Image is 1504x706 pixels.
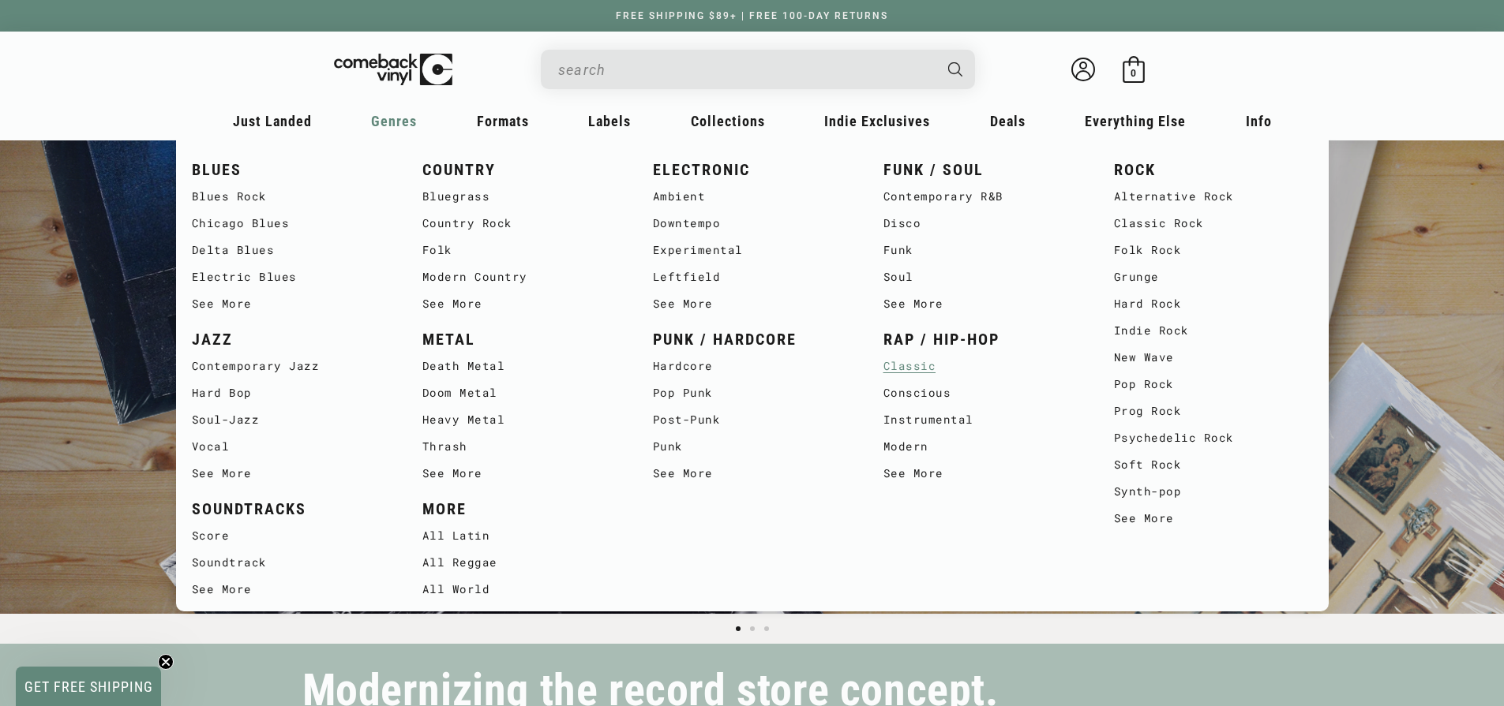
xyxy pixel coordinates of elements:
div: GET FREE SHIPPINGClose teaser [16,667,161,706]
a: Thrash [422,433,621,460]
a: Soundtrack [192,549,391,576]
span: Info [1246,113,1272,129]
a: See More [883,290,1082,317]
a: Punk [653,433,852,460]
button: Close teaser [158,654,174,670]
a: Folk Rock [1114,237,1313,263]
a: Contemporary R&B [883,183,1082,210]
a: Hard Bop [192,379,391,406]
a: See More [192,290,391,317]
span: Deals [990,113,1026,129]
span: Just Landed [233,113,312,129]
span: Indie Exclusives [824,113,930,129]
a: See More [653,290,852,317]
a: SOUNDTRACKS [192,496,391,522]
a: Country Rock [422,210,621,237]
a: Soft Rock [1114,451,1313,478]
a: Bluegrass [422,183,621,210]
a: Synth-pop [1114,478,1313,505]
a: All Latin [422,522,621,549]
a: Disco [883,210,1082,237]
a: Funk [883,237,1082,263]
span: Formats [477,113,529,129]
a: FUNK / SOUL [883,157,1082,183]
a: Contemporary Jazz [192,353,391,379]
a: Instrumental [883,406,1082,433]
button: Load slide 1 of 3 [731,622,745,636]
a: Hardcore [653,353,852,379]
a: See More [653,460,852,487]
a: All Reggae [422,549,621,576]
span: Everything Else [1085,113,1186,129]
span: Genres [371,113,417,129]
div: Search [541,50,975,89]
a: Blues Rock [192,183,391,210]
button: Load slide 2 of 3 [745,622,760,636]
a: Alternative Rock [1114,183,1313,210]
input: When autocomplete results are available use up and down arrows to review and enter to select [558,54,932,86]
a: PUNK / HARDCORE [653,327,852,353]
a: JAZZ [192,327,391,353]
a: Experimental [653,237,852,263]
span: GET FREE SHIPPING [24,678,153,695]
span: Labels [588,113,631,129]
a: ROCK [1114,157,1313,183]
a: ELECTRONIC [653,157,852,183]
span: 0 [1131,67,1136,79]
a: See More [422,290,621,317]
a: See More [192,576,391,603]
a: See More [192,460,391,487]
a: Electric Blues [192,263,391,290]
a: Heavy Metal [422,406,621,433]
a: New Wave [1114,344,1313,371]
a: See More [422,460,621,487]
a: Ambient [653,183,852,210]
a: Modern Country [422,263,621,290]
a: Prog Rock [1114,398,1313,424]
a: Classic [883,353,1082,379]
a: Downtempo [653,210,852,237]
button: Load slide 3 of 3 [760,622,774,636]
a: Doom Metal [422,379,621,406]
a: COUNTRY [422,157,621,183]
a: Indie Rock [1114,317,1313,344]
a: Chicago Blues [192,210,391,237]
a: Post-Punk [653,406,852,433]
a: Soul-Jazz [192,406,391,433]
a: See More [883,460,1082,487]
a: Folk [422,237,621,263]
a: BLUES [192,157,391,183]
a: Pop Punk [653,379,852,406]
a: Psychedelic Rock [1114,424,1313,451]
a: Modern [883,433,1082,460]
a: Grunge [1114,263,1313,290]
a: Conscious [883,379,1082,406]
a: Delta Blues [192,237,391,263]
span: Collections [691,113,765,129]
button: Search [934,50,977,89]
a: Vocal [192,433,391,460]
a: Death Metal [422,353,621,379]
a: Classic Rock [1114,210,1313,237]
a: Hard Rock [1114,290,1313,317]
a: METAL [422,327,621,353]
a: Score [192,522,391,549]
a: Soul [883,263,1082,290]
a: Pop Rock [1114,371,1313,398]
a: FREE SHIPPING $89+ | FREE 100-DAY RETURNS [600,10,904,21]
a: All World [422,576,621,603]
a: See More [1114,505,1313,532]
a: Leftfield [653,263,852,290]
a: RAP / HIP-HOP [883,327,1082,353]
